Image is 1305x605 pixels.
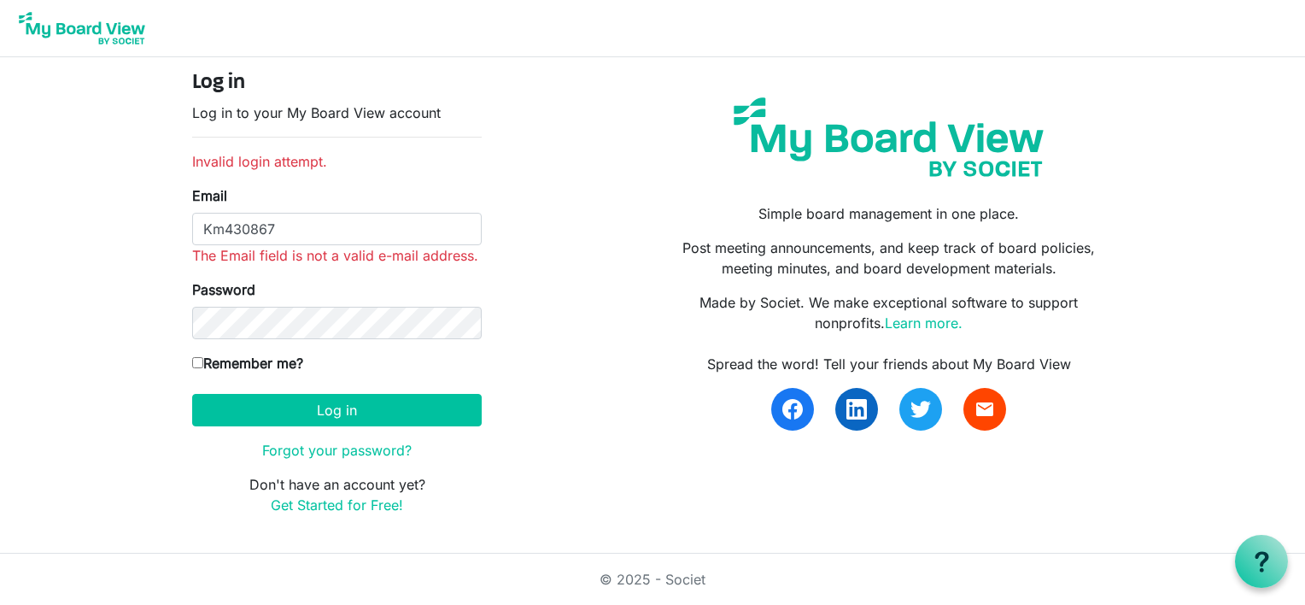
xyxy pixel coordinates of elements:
li: Invalid login attempt. [192,151,482,172]
img: My Board View Logo [14,7,150,50]
p: Simple board management in one place. [665,203,1113,224]
input: Remember me? [192,357,203,368]
p: Log in to your My Board View account [192,103,482,123]
label: Email [192,185,227,206]
img: facebook.svg [782,399,803,420]
h4: Log in [192,71,482,96]
img: twitter.svg [910,399,931,420]
a: Get Started for Free! [271,496,403,514]
p: Don't have an account yet? [192,474,482,515]
img: my-board-view-societ.svg [721,85,1056,190]
img: linkedin.svg [846,399,867,420]
label: Password [192,279,255,300]
button: Log in [192,394,482,426]
a: © 2025 - Societ [600,571,705,588]
p: Post meeting announcements, and keep track of board policies, meeting minutes, and board developm... [665,238,1113,279]
span: email [974,399,995,420]
div: Spread the word! Tell your friends about My Board View [665,354,1113,374]
a: Forgot your password? [262,442,412,459]
label: Remember me? [192,353,303,373]
p: Made by Societ. We make exceptional software to support nonprofits. [665,292,1113,333]
span: The Email field is not a valid e-mail address. [192,247,478,264]
a: Learn more. [885,314,963,332]
a: email [963,388,1006,431]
